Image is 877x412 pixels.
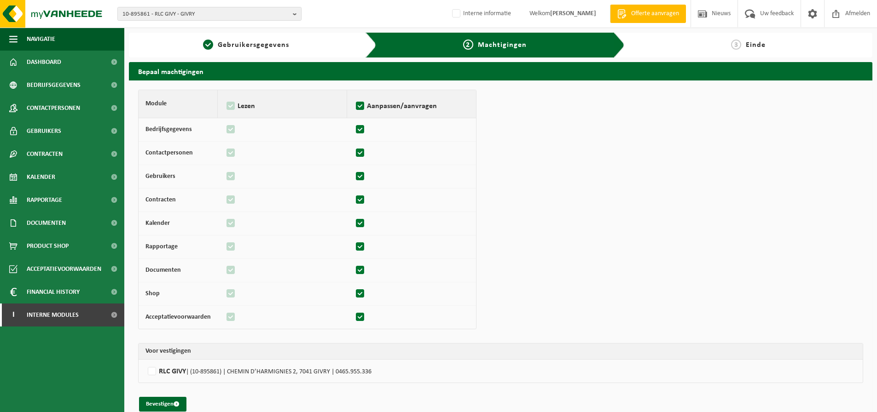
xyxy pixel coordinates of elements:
[629,9,681,18] span: Offerte aanvragen
[145,243,178,250] strong: Rapportage
[27,235,69,257] span: Product Shop
[27,257,101,280] span: Acceptatievoorwaarden
[139,397,186,412] button: Bevestigen
[27,280,80,303] span: Financial History
[27,212,66,235] span: Documenten
[450,7,511,21] label: Interne informatie
[145,149,193,156] strong: Contactpersonen
[225,99,340,113] label: Lezen
[731,40,741,50] span: 3
[27,303,79,326] span: Interne modules
[145,267,181,274] strong: Documenten
[27,74,81,97] span: Bedrijfsgegevens
[463,40,473,50] span: 2
[203,40,213,50] span: 1
[139,343,863,360] th: Voor vestigingen
[145,173,175,180] strong: Gebruikers
[9,303,17,326] span: I
[145,126,192,133] strong: Bedrijfsgegevens
[145,314,211,320] strong: Acceptatievoorwaarden
[145,196,176,203] strong: Contracten
[145,290,160,297] strong: Shop
[117,7,302,21] button: 10-895861 - RLC GIVY - GIVRY
[27,143,63,166] span: Contracten
[27,28,55,51] span: Navigatie
[145,220,170,227] strong: Kalender
[139,90,218,118] th: Module
[550,10,596,17] strong: [PERSON_NAME]
[186,368,372,375] span: | (10-895861) | CHEMIN D’HARMIGNIES 2, 7041 GIVRY | 0465.955.336
[27,120,61,143] span: Gebruikers
[27,189,62,212] span: Rapportage
[122,7,289,21] span: 10-895861 - RLC GIVY - GIVRY
[27,51,61,74] span: Dashboard
[610,5,686,23] a: Offerte aanvragen
[354,99,469,113] label: Aanpassen/aanvragen
[27,166,55,189] span: Kalender
[134,40,358,51] a: 1Gebruikersgegevens
[478,41,527,49] span: Machtigingen
[145,364,856,378] label: RLC GIVY
[746,41,766,49] span: Einde
[218,41,289,49] span: Gebruikersgegevens
[27,97,80,120] span: Contactpersonen
[129,62,872,80] h2: Bepaal machtigingen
